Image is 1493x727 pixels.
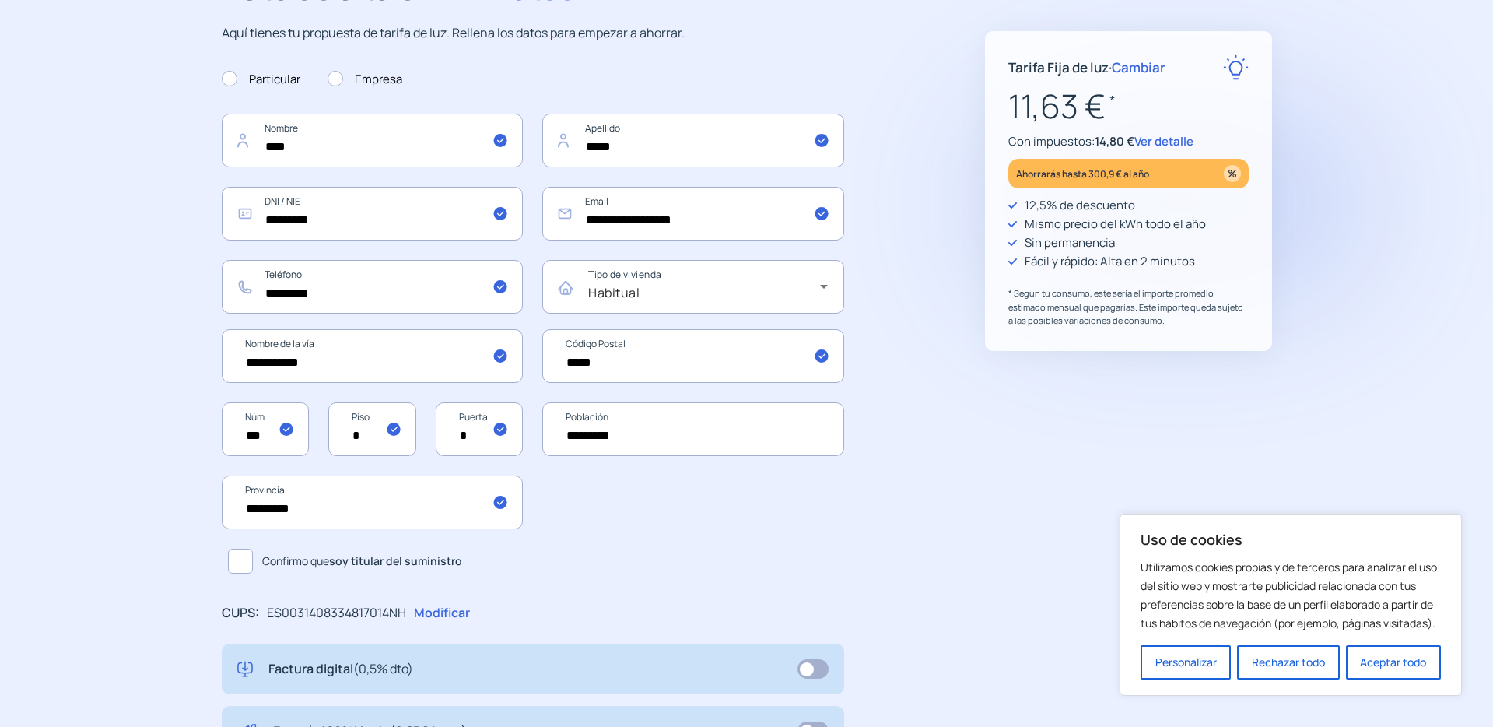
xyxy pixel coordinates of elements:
img: percentage_icon.svg [1224,165,1241,182]
p: ES0031408334817014NH [267,603,406,623]
p: Utilizamos cookies propias y de terceros para analizar el uso del sitio web y mostrarte publicida... [1141,558,1441,633]
p: Tarifa Fija de luz · [1008,57,1165,78]
p: Fácil y rápido: Alta en 2 minutos [1025,252,1195,271]
p: Factura digital [268,659,413,680]
span: Confirmo que [262,553,462,570]
p: Modificar [414,603,470,623]
p: Aquí tienes tu propuesta de tarifa de luz. Rellena los datos para empezar a ahorrar. [222,23,844,44]
p: 11,63 € [1008,80,1249,132]
img: rate-E.svg [1223,54,1249,80]
label: Empresa [328,70,402,89]
img: digital-invoice.svg [237,659,253,680]
button: Rechazar todo [1237,645,1339,680]
p: Uso de cookies [1141,530,1441,549]
button: Aceptar todo [1346,645,1441,680]
span: Ver detalle [1134,133,1193,149]
label: Particular [222,70,300,89]
div: Uso de cookies [1120,514,1462,696]
mat-label: Tipo de vivienda [588,269,661,282]
p: CUPS: [222,603,259,623]
span: 14,80 € [1095,133,1134,149]
span: Cambiar [1112,58,1165,76]
p: Con impuestos: [1008,132,1249,151]
button: Personalizar [1141,645,1231,680]
p: Mismo precio del kWh todo el año [1025,215,1206,234]
p: * Según tu consumo, este sería el importe promedio estimado mensual que pagarías. Este importe qu... [1008,286,1249,328]
b: soy titular del suministro [329,553,462,568]
span: (0,5% dto) [353,660,413,677]
p: Ahorrarás hasta 300,9 € al año [1016,165,1149,183]
span: Habitual [588,284,640,301]
p: 12,5% de descuento [1025,196,1135,215]
p: Sin permanencia [1025,234,1115,252]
